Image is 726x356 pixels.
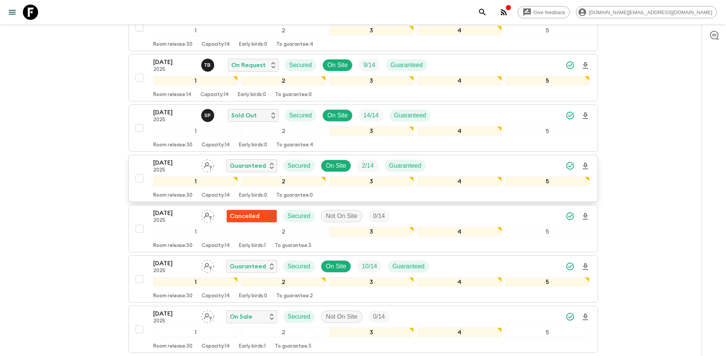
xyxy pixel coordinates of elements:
[128,4,598,51] button: [DATE]2025Ana SikharulidzeSold OutSecuredOn SiteTrip FillGuaranteed12345Room release:30Capacity:1...
[389,161,421,170] p: Guaranteed
[566,111,575,120] svg: Synced Successfully
[288,212,311,221] p: Secured
[275,343,311,350] p: To guarantee: 3
[128,205,598,252] button: [DATE]2025Assign pack leaderFlash Pack cancellationSecuredNot On SiteTrip Fill12345Room release:3...
[417,176,502,186] div: 4
[202,343,230,350] p: Capacity: 14
[505,26,590,35] div: 5
[153,192,192,199] p: Room release: 30
[329,227,414,237] div: 3
[505,227,590,237] div: 5
[153,142,192,148] p: Room release: 30
[391,61,423,70] p: Guaranteed
[321,260,351,273] div: On Site
[322,59,353,71] div: On Site
[202,243,230,249] p: Capacity: 14
[288,312,311,321] p: Secured
[202,293,230,299] p: Capacity: 14
[153,227,238,237] div: 1
[276,293,313,299] p: To guarantee: 2
[285,109,317,122] div: Secured
[201,162,214,168] span: Assign pack leader
[202,42,230,48] p: Capacity: 14
[5,5,20,20] button: menu
[153,126,238,136] div: 1
[239,343,266,350] p: Early birds: 1
[230,161,266,170] p: Guaranteed
[321,210,362,222] div: Not On Site
[153,243,192,249] p: Room release: 30
[357,160,378,172] div: Trip Fill
[362,262,377,271] p: 10 / 14
[153,343,192,350] p: Room release: 30
[289,61,312,70] p: Secured
[153,268,195,274] p: 2025
[283,311,315,323] div: Secured
[417,227,502,237] div: 4
[153,218,195,224] p: 2025
[202,142,230,148] p: Capacity: 14
[283,160,315,172] div: Secured
[566,262,575,271] svg: Synced Successfully
[505,76,590,86] div: 5
[359,109,383,122] div: Trip Fill
[285,59,317,71] div: Secured
[128,104,598,152] button: [DATE]2025Sophie PruidzeSold OutSecuredOn SiteTrip FillGuaranteed12345Room release:30Capacity:14E...
[153,117,195,123] p: 2025
[393,262,425,271] p: Guaranteed
[417,76,502,86] div: 4
[394,111,426,120] p: Guaranteed
[202,192,230,199] p: Capacity: 14
[329,76,414,86] div: 3
[581,61,590,70] svg: Download Onboarding
[276,42,313,48] p: To guarantee: 4
[529,10,569,15] span: Give feedback
[153,208,195,218] p: [DATE]
[201,61,216,67] span: Tamar Bulbulashvili
[576,6,717,18] div: [DOMAIN_NAME][EMAIL_ADDRESS][DOMAIN_NAME]
[239,243,266,249] p: Early birds: 1
[275,92,312,98] p: To guarantee: 0
[283,260,315,273] div: Secured
[475,5,490,20] button: search adventures
[373,312,385,321] p: 0 / 14
[153,176,238,186] div: 1
[276,142,313,148] p: To guarantee: 4
[417,126,502,136] div: 4
[417,327,502,337] div: 4
[241,76,326,86] div: 2
[581,313,590,322] svg: Download Onboarding
[505,126,590,136] div: 5
[231,61,266,70] p: On Request
[204,112,211,119] p: S P
[128,306,598,353] button: [DATE]2025Assign pack leaderOn SaleSecuredNot On SiteTrip Fill12345Room release:30Capacity:14Earl...
[153,277,238,287] div: 1
[239,293,267,299] p: Early birds: 0
[289,111,312,120] p: Secured
[153,158,195,167] p: [DATE]
[326,212,357,221] p: Not On Site
[369,311,389,323] div: Trip Fill
[153,108,195,117] p: [DATE]
[241,227,326,237] div: 2
[153,327,238,337] div: 1
[581,212,590,221] svg: Download Onboarding
[357,260,381,273] div: Trip Fill
[363,61,375,70] p: 9 / 14
[201,262,214,268] span: Assign pack leader
[153,309,195,318] p: [DATE]
[201,313,214,319] span: Assign pack leader
[329,327,414,337] div: 3
[241,327,326,337] div: 2
[201,212,214,218] span: Assign pack leader
[201,109,216,122] button: SP
[329,176,414,186] div: 3
[201,111,216,117] span: Sophie Pruidze
[153,76,238,86] div: 1
[585,10,716,15] span: [DOMAIN_NAME][EMAIL_ADDRESS][DOMAIN_NAME]
[239,142,267,148] p: Early birds: 0
[201,59,216,72] button: TB
[322,109,353,122] div: On Site
[566,161,575,170] svg: Synced Successfully
[566,212,575,221] svg: Synced Successfully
